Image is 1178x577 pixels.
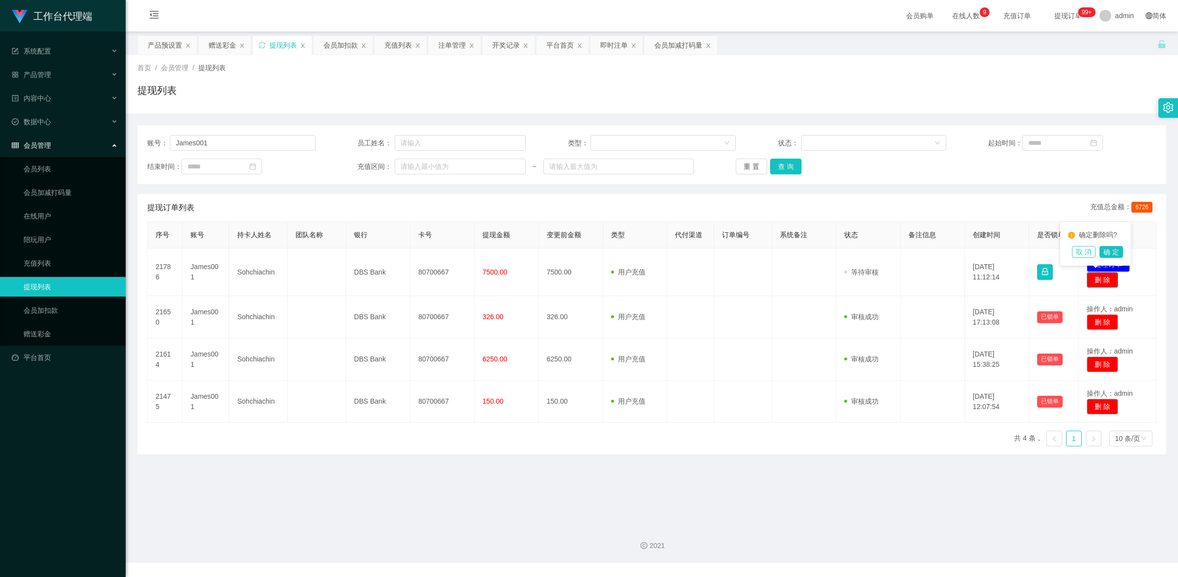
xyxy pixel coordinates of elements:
p: 9 [983,7,987,17]
h1: 工作台代理端 [33,0,92,32]
span: 会员管理 [161,64,188,72]
i: 图标: close [185,43,191,49]
span: 类型 [611,231,625,239]
span: 审核成功 [844,355,879,363]
a: 陪玩用户 [24,230,118,249]
span: 操作人：admin [1087,347,1133,355]
span: 150.00 [482,397,504,405]
i: 图标: down [935,140,940,147]
i: 图标: calendar [1090,139,1097,146]
span: 变更前金额 [547,231,581,239]
button: 图标: lock [1037,264,1053,280]
i: 图标: form [12,48,19,55]
a: 在线用户 [24,206,118,226]
button: 已锁单 [1037,311,1063,323]
td: 21650 [148,296,183,338]
span: 首页 [137,64,151,72]
li: 1 [1066,431,1082,446]
td: 6250.00 [539,338,603,381]
td: James001 [183,381,229,423]
td: [DATE] 12:07:54 [965,381,1029,423]
span: 类型： [568,138,591,148]
i: 图标: check-circle-o [12,118,19,125]
i: 图标: close [300,43,306,49]
div: 会员加减打码量 [654,36,702,55]
span: 用户充值 [611,313,645,321]
span: 326.00 [482,313,504,321]
span: 是否锁单 [1037,231,1065,239]
span: 等待审核 [844,268,879,276]
i: 图标: global [1146,12,1152,19]
td: [DATE] 15:38:25 [965,338,1029,381]
i: 图标: close [361,43,367,49]
i: 图标: down [724,140,730,147]
td: 21475 [148,381,183,423]
span: / [192,64,194,72]
td: 326.00 [539,296,603,338]
span: 状态 [844,231,858,239]
span: 备注信息 [909,231,936,239]
span: 团队名称 [295,231,323,239]
h1: 提现列表 [137,83,177,98]
span: 订单编号 [722,231,750,239]
i: 图标: down [1141,436,1147,442]
i: 图标: copyright [641,542,647,549]
button: 删 除 [1087,357,1118,372]
i: 图标: close [705,43,711,49]
a: 会员列表 [24,159,118,179]
td: 80700667 [410,248,475,296]
span: 充值订单 [998,12,1036,19]
input: 请输入 [170,135,315,151]
td: 80700667 [410,296,475,338]
i: 图标: close [239,43,245,49]
div: 赠送彩金 [209,36,236,55]
a: 1 [1067,431,1081,446]
span: 序号 [156,231,169,239]
span: 提现订单列表 [147,202,194,214]
span: 账号 [190,231,204,239]
span: 在线人数 [947,12,985,19]
input: 请输入最大值为 [543,159,694,174]
input: 请输入最小值为 [395,159,526,174]
div: 注单管理 [438,36,466,55]
button: 重 置 [736,159,767,174]
li: 上一页 [1046,431,1062,446]
button: 删 除 [1087,399,1118,414]
td: James001 [183,248,229,296]
a: 图标: dashboard平台首页 [12,348,118,367]
li: 下一页 [1086,431,1101,446]
div: 开奖记录 [492,36,520,55]
span: 充值区间： [357,162,395,172]
span: 卡号 [418,231,432,239]
td: 150.00 [539,381,603,423]
div: 充值总金额： [1090,202,1156,214]
button: 取 消 [1072,246,1096,258]
td: James001 [183,338,229,381]
span: 代付渠道 [675,231,702,239]
span: 员工姓名： [357,138,395,148]
i: 图标: setting [1163,102,1174,113]
td: James001 [183,296,229,338]
li: 共 4 条， [1014,431,1043,446]
i: 图标: right [1091,436,1097,442]
td: Sohchiachin [229,296,288,338]
span: 用户充值 [611,268,645,276]
input: 请输入 [395,135,526,151]
img: logo.9652507e.png [12,10,27,24]
span: 起始时间： [988,138,1022,148]
td: 21786 [148,248,183,296]
span: 系统配置 [12,47,51,55]
i: 图标: close [415,43,421,49]
i: 图标: close [577,43,583,49]
span: 用户充值 [611,397,645,405]
td: 80700667 [410,338,475,381]
td: 7500.00 [539,248,603,296]
i: 图标: exclamation-circle [1068,232,1075,239]
span: 持卡人姓名 [237,231,271,239]
td: [DATE] 17:13:08 [965,296,1029,338]
span: 审核成功 [844,313,879,321]
td: DBS Bank [346,338,410,381]
a: 会员加扣款 [24,301,118,320]
div: 即时注单 [600,36,628,55]
sup: 1144 [1078,7,1096,17]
